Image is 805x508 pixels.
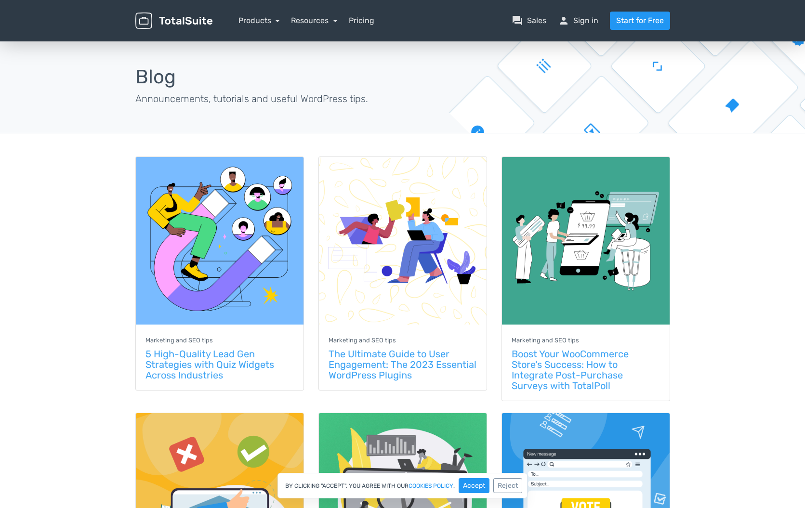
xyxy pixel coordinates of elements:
[145,348,274,381] a: 5 High-Quality Lead Gen Strategies with Quiz Widgets Across Industries
[145,336,213,345] a: Marketing and SEO tips
[291,16,337,25] a: Resources
[329,336,396,345] a: Marketing and SEO tips
[512,15,546,26] a: question_answerSales
[135,91,396,106] p: Announcements, tutorials and useful WordPress tips.
[135,13,212,29] img: TotalSuite for WordPress
[512,348,629,391] a: Boost Your WooCommerce Store's Success: How to Integrate Post-Purchase Surveys with TotalPoll
[558,15,598,26] a: personSign in
[319,157,487,325] img: The Ultimate Guide to User Engagement: The 2023 Essential WordPress Plugins
[512,15,523,26] span: question_answer
[409,483,453,489] a: cookies policy
[558,15,569,26] span: person
[136,157,304,325] img: 5 High-Quality Lead Gen Strategies with Quiz Widgets Across Industries
[277,473,528,498] div: By clicking "Accept", you agree with our .
[329,348,476,381] a: The Ultimate Guide to User Engagement: The 2023 Essential WordPress Plugins
[459,478,489,493] button: Accept
[610,12,670,30] a: Start for Free
[349,15,374,26] a: Pricing
[493,478,522,493] button: Reject
[512,336,579,345] a: Marketing and SEO tips
[238,16,280,25] a: Products
[135,66,396,88] h1: Blog
[502,157,670,325] img: Boost Your WooCommerce Store's Success: How to Integrate Post-Purchase Surveys with TotalPoll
